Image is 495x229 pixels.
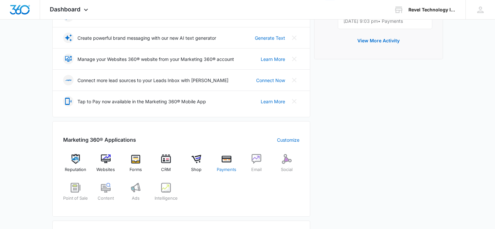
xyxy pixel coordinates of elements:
a: Intelligence [154,183,179,206]
button: Close [289,75,299,85]
a: Reputation [63,154,88,178]
span: Reputation [65,166,86,173]
span: Point of Sale [63,195,88,202]
a: Email [244,154,269,178]
a: Customize [277,136,299,143]
div: account name [408,7,456,12]
span: Content [98,195,114,202]
p: Create powerful brand messaging with our new AI text generator [77,35,216,41]
a: Content [93,183,118,206]
a: Generate Text [255,35,285,41]
button: Close [289,54,299,64]
a: Shop [184,154,209,178]
p: Tap to Pay now available in the Marketing 360® Mobile App [77,98,206,105]
span: Dashboard [50,6,80,13]
p: Manage your Websites 360® website from your Marketing 360® account [77,56,234,63]
a: CRM [154,154,179,178]
span: Social [281,166,293,173]
p: Connect more lead sources to your Leads Inbox with [PERSON_NAME] [77,77,228,84]
button: View More Activity [351,33,406,49]
a: Learn More [261,56,285,63]
button: Close [289,33,299,43]
span: Payments [217,166,236,173]
span: Ads [132,195,140,202]
a: Learn More [261,98,285,105]
button: Close [289,96,299,107]
h2: Marketing 360® Applications [63,136,136,144]
a: Websites [93,154,118,178]
span: Forms [130,166,142,173]
span: Email [251,166,262,173]
span: Shop [191,166,201,173]
span: Intelligence [155,195,178,202]
a: Connect Now [256,77,285,84]
p: [DATE] 9:03 pm • Payments [343,19,427,23]
span: CRM [161,166,171,173]
a: Social [274,154,299,178]
span: Websites [96,166,115,173]
a: Point of Sale [63,183,88,206]
a: Payments [214,154,239,178]
a: Forms [123,154,148,178]
a: Ads [123,183,148,206]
